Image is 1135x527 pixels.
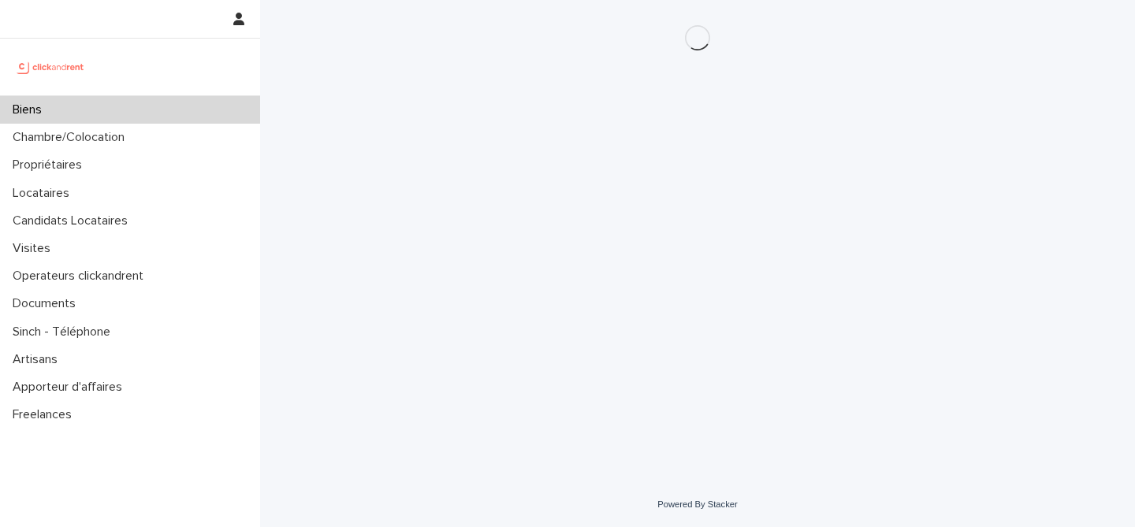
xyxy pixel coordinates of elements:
[6,380,135,395] p: Apporteur d'affaires
[6,213,140,228] p: Candidats Locataires
[6,269,156,284] p: Operateurs clickandrent
[657,499,737,509] a: Powered By Stacker
[6,241,63,256] p: Visites
[13,51,89,83] img: UCB0brd3T0yccxBKYDjQ
[6,407,84,422] p: Freelances
[6,352,70,367] p: Artisans
[6,296,88,311] p: Documents
[6,158,95,173] p: Propriétaires
[6,130,137,145] p: Chambre/Colocation
[6,102,54,117] p: Biens
[6,186,82,201] p: Locataires
[6,325,123,340] p: Sinch - Téléphone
